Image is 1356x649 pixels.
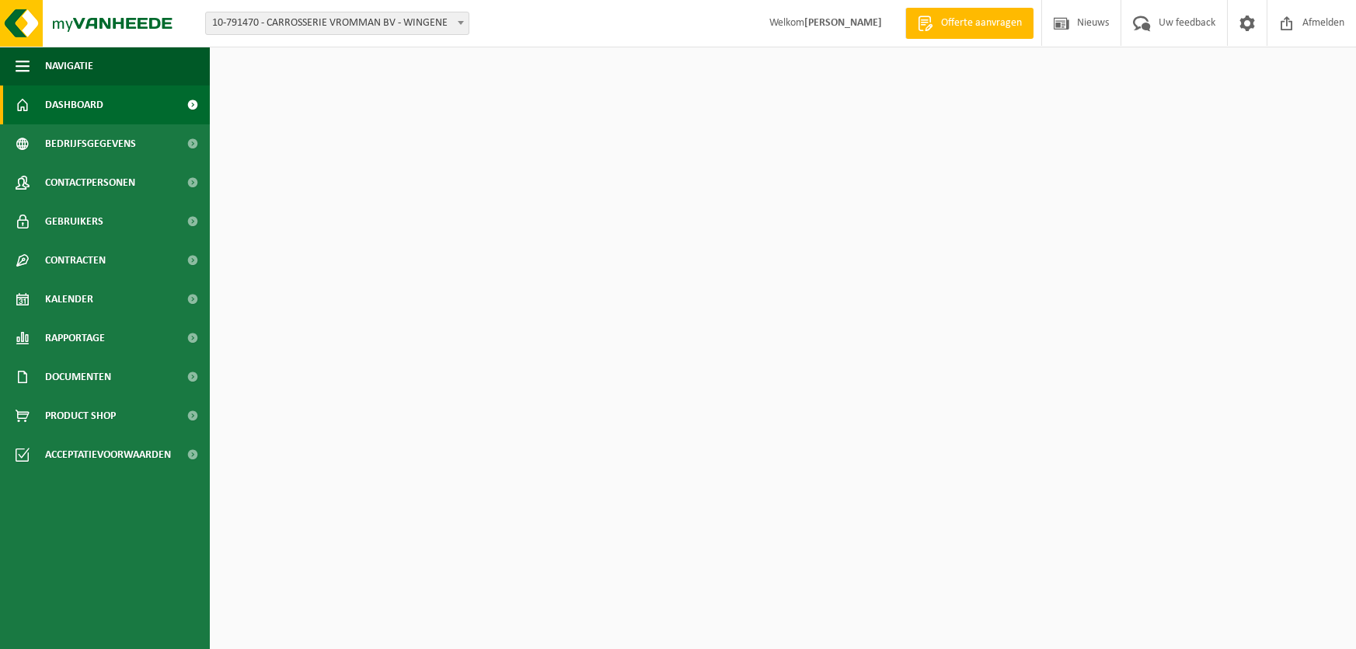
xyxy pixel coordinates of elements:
[45,85,103,124] span: Dashboard
[45,435,171,474] span: Acceptatievoorwaarden
[45,319,105,358] span: Rapportage
[804,17,882,29] strong: [PERSON_NAME]
[45,163,135,202] span: Contactpersonen
[937,16,1026,31] span: Offerte aanvragen
[45,280,93,319] span: Kalender
[905,8,1034,39] a: Offerte aanvragen
[45,396,116,435] span: Product Shop
[45,202,103,241] span: Gebruikers
[45,124,136,163] span: Bedrijfsgegevens
[206,12,469,34] span: 10-791470 - CARROSSERIE VROMMAN BV - WINGENE
[45,47,93,85] span: Navigatie
[45,241,106,280] span: Contracten
[205,12,469,35] span: 10-791470 - CARROSSERIE VROMMAN BV - WINGENE
[45,358,111,396] span: Documenten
